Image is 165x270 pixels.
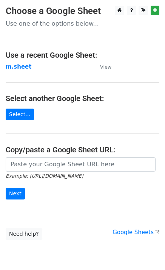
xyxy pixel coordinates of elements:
[6,109,34,120] a: Select...
[93,63,111,70] a: View
[6,173,83,179] small: Example: [URL][DOMAIN_NAME]
[100,64,111,70] small: View
[6,228,42,240] a: Need help?
[6,63,31,70] a: m.sheet
[6,157,156,172] input: Paste your Google Sheet URL here
[113,229,159,236] a: Google Sheets
[6,94,159,103] h4: Select another Google Sheet:
[6,145,159,154] h4: Copy/paste a Google Sheet URL:
[6,51,159,60] h4: Use a recent Google Sheet:
[6,6,159,17] h3: Choose a Google Sheet
[6,20,159,28] p: Use one of the options below...
[6,188,25,199] input: Next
